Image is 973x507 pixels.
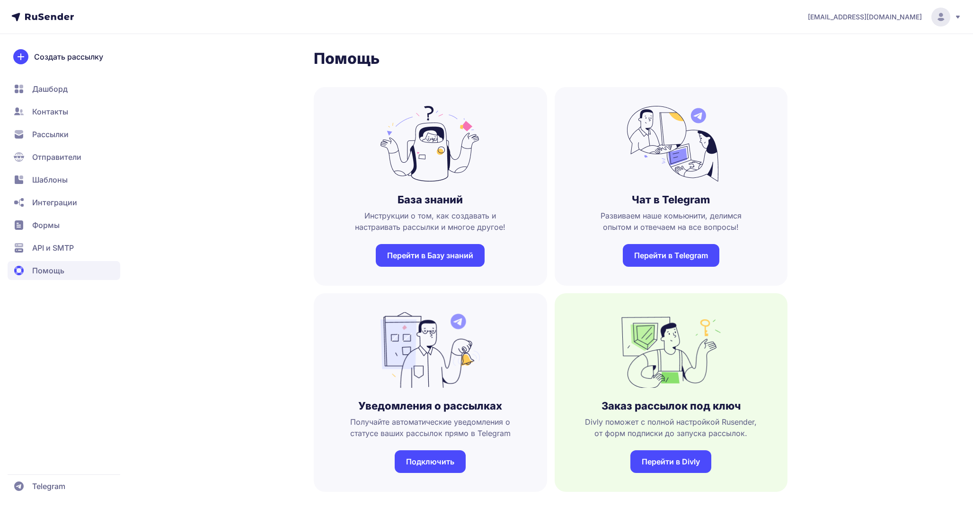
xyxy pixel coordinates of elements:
[601,399,741,412] h3: Заказ рассылок под ключ
[570,210,773,233] span: Развиваем наше комьюнити, делимся опытом и отвечаем на все вопросы!
[329,210,532,233] span: Инструкции о том, как создавать и настраивать рассылки и многое другое!
[32,106,68,117] span: Контакты
[630,450,711,473] a: Перейти в Divly
[398,193,463,206] h3: База знаний
[32,129,69,140] span: Рассылки
[32,83,68,95] span: Дашборд
[32,219,60,231] span: Формы
[32,151,81,163] span: Отправители
[329,416,532,439] span: Получайте автоматические уведомления о статусе ваших рассылок прямо в Telegram
[8,477,120,496] a: Telegram
[358,399,502,412] h3: Уведомления о рассылках
[376,244,485,267] a: Перейти в Базу знаний
[32,265,64,276] span: Помощь
[621,312,721,388] img: no_photo
[32,481,65,492] span: Telegram
[34,51,103,62] span: Создать рассылку
[808,12,922,22] span: [EMAIL_ADDRESS][DOMAIN_NAME]
[380,106,480,182] img: no_photo
[632,193,710,206] h3: Чат в Telegram
[32,174,68,185] span: Шаблоны
[314,49,787,68] h1: Помощь
[395,450,466,473] a: Подключить
[380,312,480,388] img: no_photo
[623,244,719,267] a: Перейти в Telegram
[32,242,74,253] span: API и SMTP
[32,197,77,208] span: Интеграции
[570,416,773,439] span: Divly поможет с полной настройкой Rusender, от форм подписки до запуска рассылок.
[621,106,721,182] img: no_photo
